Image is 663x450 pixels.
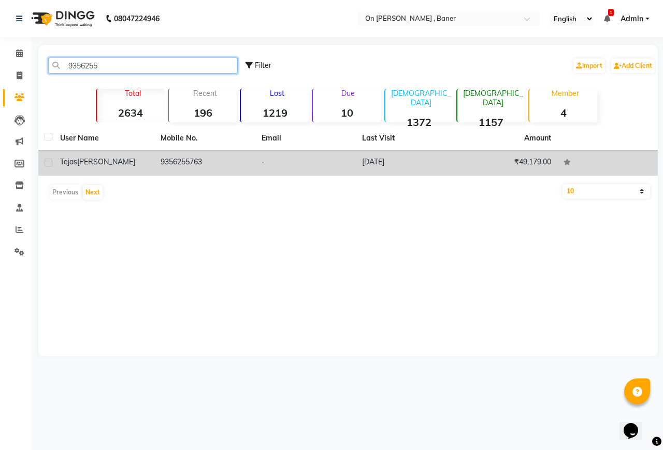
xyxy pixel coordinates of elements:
[26,4,97,33] img: logo
[619,409,653,440] iframe: chat widget
[54,126,154,150] th: User Name
[169,106,237,119] strong: 196
[573,59,605,73] a: Import
[611,59,655,73] a: Add Client
[313,106,381,119] strong: 10
[529,106,597,119] strong: 4
[457,116,525,129] strong: 1157
[456,150,557,176] td: ₹49,179.00
[241,106,309,119] strong: 1219
[385,116,453,129] strong: 1372
[255,126,356,150] th: Email
[356,150,456,176] td: [DATE]
[604,14,610,23] a: 1
[356,126,456,150] th: Last Visit
[101,89,165,98] p: Total
[534,89,597,98] p: Member
[255,61,271,70] span: Filter
[173,89,237,98] p: Recent
[462,89,525,107] p: [DEMOGRAPHIC_DATA]
[608,9,614,16] span: 1
[518,126,557,150] th: Amount
[621,13,643,24] span: Admin
[245,89,309,98] p: Lost
[315,89,381,98] p: Due
[48,58,238,74] input: Search by Name/Mobile/Email/Code
[154,126,255,150] th: Mobile No.
[60,157,77,166] span: Tejas
[77,157,135,166] span: [PERSON_NAME]
[97,106,165,119] strong: 2634
[114,4,160,33] b: 08047224946
[154,150,255,176] td: 9356255763
[255,150,356,176] td: -
[390,89,453,107] p: [DEMOGRAPHIC_DATA]
[83,185,103,200] button: Next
